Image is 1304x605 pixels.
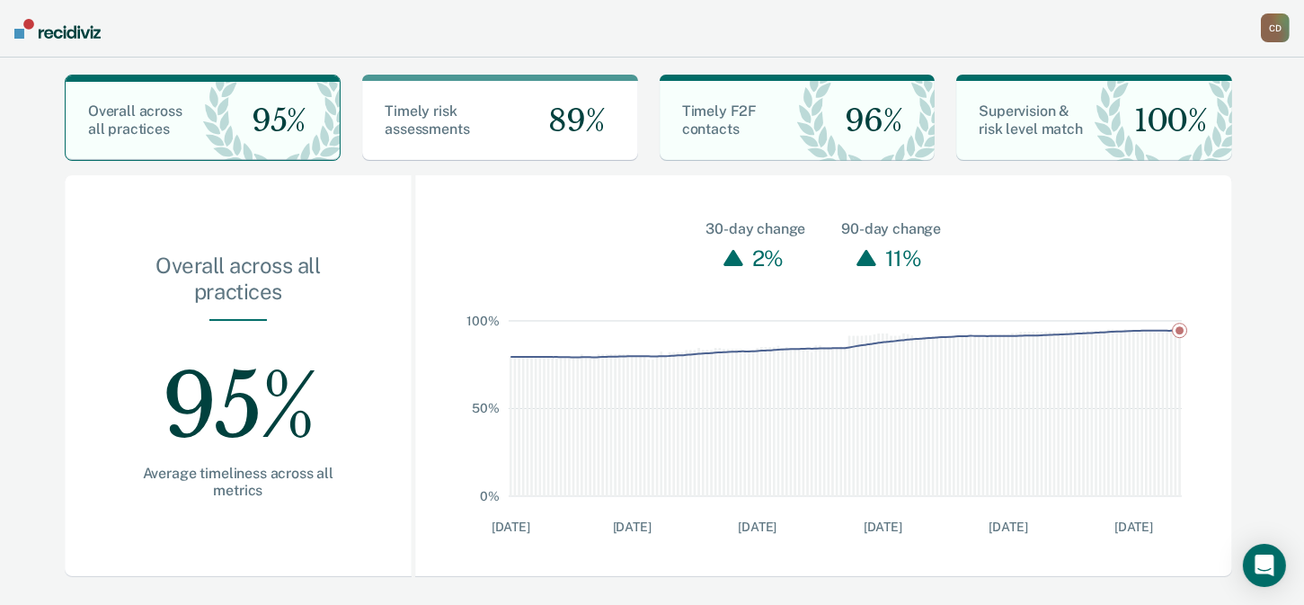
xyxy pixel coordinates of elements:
div: Overall across all practices [122,253,354,319]
text: [DATE] [989,520,1027,534]
div: 30-day change [705,218,805,240]
span: Supervision & risk level match [979,102,1082,138]
text: [DATE] [491,520,529,534]
span: Timely F2F contacts [682,102,757,138]
div: C D [1261,13,1290,42]
div: 95% [122,321,354,465]
text: [DATE] [738,520,776,534]
span: Timely risk assessments [385,102,469,138]
text: [DATE] [863,520,901,534]
div: 2% [748,240,788,276]
span: 89% [534,102,604,139]
span: 95% [237,102,306,139]
div: Open Intercom Messenger [1243,544,1286,587]
span: 100% [1120,102,1207,139]
div: 11% [881,240,927,276]
div: Average timeliness across all metrics [122,465,354,499]
img: Recidiviz [14,19,101,39]
span: Overall across all practices [88,102,182,138]
div: 90-day change [841,218,941,240]
text: [DATE] [1114,520,1153,534]
text: [DATE] [612,520,651,534]
button: CD [1261,13,1290,42]
span: 96% [830,102,901,139]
